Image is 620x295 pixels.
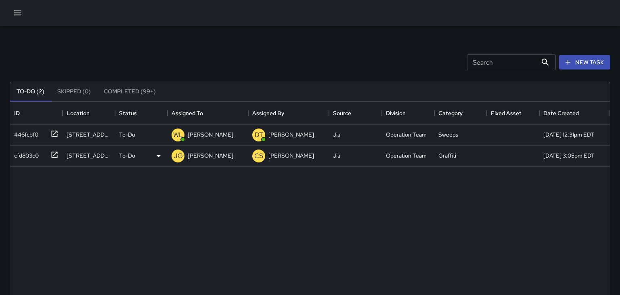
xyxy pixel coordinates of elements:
[10,102,63,124] div: ID
[438,131,458,139] div: Sweeps
[386,102,406,124] div: Division
[172,102,203,124] div: Assigned To
[543,102,579,124] div: Date Created
[559,55,610,70] button: New Task
[11,148,39,160] div: cfd803c0
[252,102,284,124] div: Assigned By
[173,130,183,140] p: WL
[268,131,314,139] p: [PERSON_NAME]
[382,102,434,124] div: Division
[188,152,233,160] p: [PERSON_NAME]
[119,131,135,139] p: To-Do
[543,131,594,139] div: 9/2/2025, 12:31pm EDT
[188,131,233,139] p: [PERSON_NAME]
[438,102,463,124] div: Category
[491,102,522,124] div: Fixed Asset
[67,131,111,139] div: 65 West Walnut Street
[97,82,162,101] button: Completed (99+)
[487,102,539,124] div: Fixed Asset
[14,102,20,124] div: ID
[434,102,487,124] div: Category
[67,102,90,124] div: Location
[386,152,427,160] div: Operation Team
[386,131,427,139] div: Operation Team
[248,102,329,124] div: Assigned By
[254,151,263,161] p: CS
[63,102,115,124] div: Location
[10,82,51,101] button: To-Do (2)
[168,102,248,124] div: Assigned To
[67,152,111,160] div: 12 College Street
[11,127,38,139] div: 446fcbf0
[268,152,314,160] p: [PERSON_NAME]
[543,152,595,160] div: 8/27/2025, 3:05pm EDT
[119,152,135,160] p: To-Do
[255,130,263,140] p: DT
[329,102,381,124] div: Source
[51,82,97,101] button: Skipped (0)
[119,102,137,124] div: Status
[333,131,340,139] div: Jia
[115,102,168,124] div: Status
[333,152,340,160] div: Jia
[333,102,351,124] div: Source
[174,151,183,161] p: JG
[539,102,610,124] div: Date Created
[438,152,456,160] div: Graffiti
